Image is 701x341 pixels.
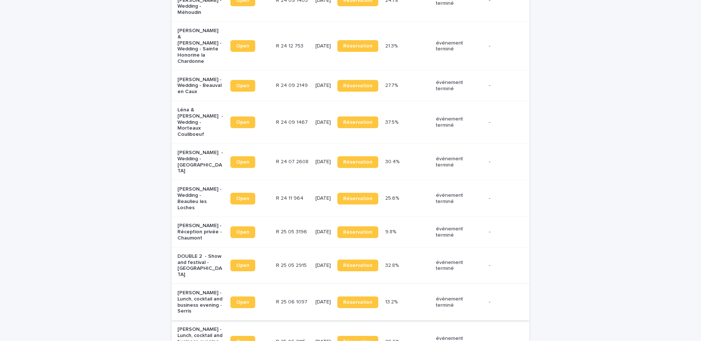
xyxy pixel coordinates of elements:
p: [DATE] [315,83,332,89]
a: Réservation [337,260,378,271]
p: 25.6% [385,194,401,202]
p: - [489,299,518,305]
a: Open [230,296,255,308]
span: Réservation [343,160,372,165]
a: Open [230,80,255,92]
p: [DATE] [315,159,332,165]
p: R 24 07 2608 [276,157,310,165]
a: Open [230,40,255,52]
p: événement terminé [436,156,482,168]
tr: DOUBLE 2 - Show and festival - [GEOGRAPHIC_DATA]OpenR 25 05 2915R 25 05 2915 [DATE]Réservation32.... [172,247,529,284]
span: Réservation [343,196,372,201]
p: [PERSON_NAME] - Réception privée - Chaumont [177,223,223,241]
p: événement terminé [436,116,482,129]
a: Réservation [337,40,378,52]
span: Réservation [343,230,372,235]
span: Open [236,300,249,305]
p: événement terminé [436,296,482,309]
span: Open [236,263,249,268]
p: [DATE] [315,299,332,305]
a: Réservation [337,80,378,92]
tr: [PERSON_NAME] - Wedding - [GEOGRAPHIC_DATA]OpenR 24 07 2608R 24 07 2608 [DATE]Réservation30.4%30.... [172,144,529,180]
p: [DATE] [315,263,332,269]
tr: [PERSON_NAME] - Wedding - Beaulieu les LochesOpenR 24 11 964R 24 11 964 [DATE]Réservation25.6%25.... [172,180,529,217]
a: Open [230,226,255,238]
tr: Léna & [PERSON_NAME] - Wedding - Morteaux CouliboeufOpenR 24 09 1467R 24 09 1467 [DATE]Réservatio... [172,101,529,144]
p: 9.8% [385,227,398,235]
p: [DATE] [315,119,332,126]
p: 32.8% [385,261,400,269]
p: R 24 12 753 [276,42,305,49]
p: - [489,195,518,202]
p: événement terminé [436,260,482,272]
p: - [489,119,518,126]
a: Réservation [337,226,378,238]
span: Open [236,83,249,88]
p: 37.5% [385,118,400,126]
p: - [489,159,518,165]
span: Open [236,160,249,165]
p: événement terminé [436,40,482,53]
a: Réservation [337,296,378,308]
p: 13.2% [385,298,399,305]
p: R 25 05 2915 [276,261,308,269]
a: Open [230,116,255,128]
p: 27.7% [385,81,399,89]
p: 30.4% [385,157,401,165]
p: événement terminé [436,226,482,238]
p: [PERSON_NAME] - Lunch, cocktail and business evening - Serris [177,290,223,314]
p: événement terminé [436,80,482,92]
p: - [489,83,518,89]
span: Réservation [343,83,372,88]
p: [PERSON_NAME] - Wedding - Beaulieu les Loches [177,186,223,211]
p: R 24 09 1467 [276,118,309,126]
a: Open [230,260,255,271]
a: Open [230,156,255,168]
span: Réservation [343,43,372,49]
p: [DATE] [315,195,332,202]
span: Réservation [343,263,372,268]
p: - [489,43,518,49]
p: [PERSON_NAME] & [PERSON_NAME] - Wedding - Sainte Honorine la Chardonne [177,28,223,65]
a: Réservation [337,116,378,128]
span: Open [236,43,249,49]
span: Réservation [343,120,372,125]
p: R 24 11 964 [276,194,305,202]
a: Réservation [337,193,378,204]
a: Réservation [337,156,378,168]
p: R 25 06 1097 [276,298,309,305]
span: Open [236,120,249,125]
p: Léna & [PERSON_NAME] - Wedding - Morteaux Couliboeuf [177,107,223,138]
p: R 24 09 2149 [276,81,309,89]
p: [PERSON_NAME] - Wedding - Beauval en Caux [177,77,223,95]
p: R 25 05 3196 [276,227,309,235]
p: [DATE] [315,43,332,49]
p: [PERSON_NAME] - Wedding - [GEOGRAPHIC_DATA] [177,150,223,174]
p: - [489,263,518,269]
p: - [489,229,518,235]
span: Open [236,196,249,201]
p: DOUBLE 2 - Show and festival - [GEOGRAPHIC_DATA] [177,253,223,278]
p: [DATE] [315,229,332,235]
span: Réservation [343,300,372,305]
tr: [PERSON_NAME] - Wedding - Beauval en CauxOpenR 24 09 2149R 24 09 2149 [DATE]Réservation27.7%27.7%... [172,70,529,101]
tr: [PERSON_NAME] & [PERSON_NAME] - Wedding - Sainte Honorine la ChardonneOpenR 24 12 753R 24 12 753 ... [172,22,529,70]
p: 21.3% [385,42,399,49]
p: événement terminé [436,192,482,205]
tr: [PERSON_NAME] - Lunch, cocktail and business evening - SerrisOpenR 25 06 1097R 25 06 1097 [DATE]R... [172,284,529,321]
span: Open [236,230,249,235]
tr: [PERSON_NAME] - Réception privée - ChaumontOpenR 25 05 3196R 25 05 3196 [DATE]Réservation9.8%9.8%... [172,217,529,247]
a: Open [230,193,255,204]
